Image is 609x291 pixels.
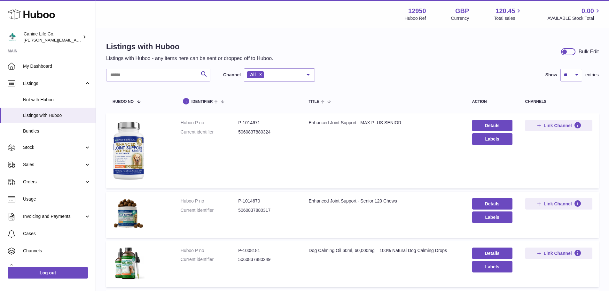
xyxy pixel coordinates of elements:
span: Link Channel [544,123,572,128]
button: Link Channel [525,198,592,210]
strong: 12950 [408,7,426,15]
img: Dog Calming Oil 60ml, 60,000mg – 100% Natural Dog Calming Drops [113,248,144,280]
span: All [250,72,256,77]
button: Link Channel [525,248,592,259]
a: 120.45 Total sales [494,7,522,21]
div: Bulk Edit [579,48,599,55]
div: channels [525,100,592,104]
p: Listings with Huboo - any items here can be sent or dropped off to Huboo. [106,55,273,62]
h1: Listings with Huboo [106,42,273,52]
dd: P-1008181 [238,248,296,254]
dt: Huboo P no [181,120,238,126]
span: My Dashboard [23,63,91,69]
div: Enhanced Joint Support - MAX PLUS SENIOR [308,120,459,126]
dt: Huboo P no [181,248,238,254]
span: Stock [23,144,84,150]
dd: P-1014671 [238,120,296,126]
span: 120.45 [496,7,515,15]
span: Not with Huboo [23,97,91,103]
a: Details [472,198,512,210]
button: Link Channel [525,120,592,131]
dd: 5060837880317 [238,207,296,213]
img: kevin@clsgltd.co.uk [8,32,17,42]
span: Listings with Huboo [23,112,91,119]
span: Usage [23,196,91,202]
div: Currency [451,15,469,21]
span: [PERSON_NAME][EMAIL_ADDRESS][DOMAIN_NAME] [24,37,128,42]
span: Settings [23,265,91,271]
dt: Current identifier [181,207,238,213]
dt: Current identifier [181,257,238,263]
dd: 5060837880249 [238,257,296,263]
span: Orders [23,179,84,185]
a: 0.00 AVAILABLE Stock Total [547,7,601,21]
div: Dog Calming Oil 60ml, 60,000mg – 100% Natural Dog Calming Drops [308,248,459,254]
dd: 5060837880324 [238,129,296,135]
span: AVAILABLE Stock Total [547,15,601,21]
div: Canine Life Co. [24,31,81,43]
button: Labels [472,261,512,272]
button: Labels [472,211,512,223]
strong: GBP [455,7,469,15]
span: Sales [23,162,84,168]
div: action [472,100,512,104]
span: Bundles [23,128,91,134]
dd: P-1014670 [238,198,296,204]
span: Cases [23,231,91,237]
span: Huboo no [113,100,134,104]
span: 0.00 [582,7,594,15]
span: Listings [23,80,84,87]
button: Labels [472,133,512,145]
span: entries [585,72,599,78]
label: Show [545,72,557,78]
img: Enhanced Joint Support - Senior 120 Chews [113,198,144,230]
label: Channel [223,72,241,78]
span: title [308,100,319,104]
span: identifier [191,100,213,104]
dt: Current identifier [181,129,238,135]
div: Huboo Ref [405,15,426,21]
a: Details [472,248,512,259]
span: Channels [23,248,91,254]
span: Invoicing and Payments [23,213,84,219]
a: Details [472,120,512,131]
span: Link Channel [544,250,572,256]
span: Link Channel [544,201,572,207]
img: Enhanced Joint Support - MAX PLUS SENIOR [113,120,144,180]
a: Log out [8,267,88,279]
span: Total sales [494,15,522,21]
div: Enhanced Joint Support - Senior 120 Chews [308,198,459,204]
dt: Huboo P no [181,198,238,204]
